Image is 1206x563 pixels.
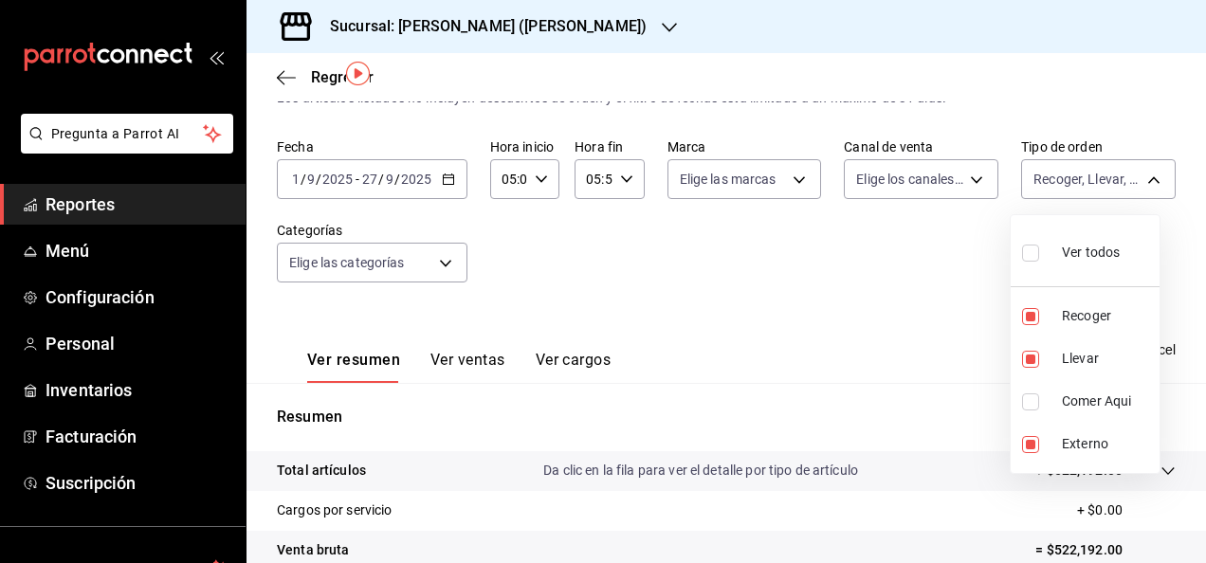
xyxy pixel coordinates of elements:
[1062,243,1120,263] span: Ver todos
[1062,391,1152,411] span: Comer Aqui
[346,62,370,85] img: Tooltip marker
[1062,349,1152,369] span: Llevar
[1062,434,1152,454] span: Externo
[1062,306,1152,326] span: Recoger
